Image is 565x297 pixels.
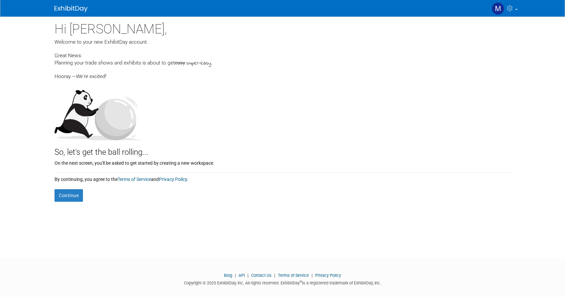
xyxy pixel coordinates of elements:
a: Privacy Policy [315,273,341,278]
button: Continue [55,189,83,202]
div: Welcome to your new ExhibitDay account. [55,38,510,46]
a: Blog [224,273,232,278]
a: Terms of Service [278,273,309,278]
img: Let's get the ball rolling [55,83,144,140]
img: ExhibitDay [55,6,88,12]
a: Terms of Service [118,177,151,182]
a: Privacy Policy [159,177,187,182]
span: super-easy [186,60,211,67]
a: API [239,273,245,278]
div: By continuing, you agree to the and . [55,173,510,183]
div: So, let's get the ball rolling... [55,140,510,158]
img: melissa cooper [492,2,504,15]
span: | [310,273,314,278]
a: Contact Us [251,273,272,278]
span: | [233,273,238,278]
span: easy [175,60,185,66]
div: Hooray — [55,67,510,80]
div: Planning your trade shows and exhibits is about to get . [55,59,510,67]
span: We're excited! [76,73,106,79]
sup: ® [300,280,302,283]
span: | [273,273,277,278]
div: On the next screen, you'll be asked to get started by creating a new workspace. [55,158,510,166]
div: Great News: [55,52,510,59]
span: | [246,273,250,278]
div: Hi [PERSON_NAME], [55,17,510,38]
